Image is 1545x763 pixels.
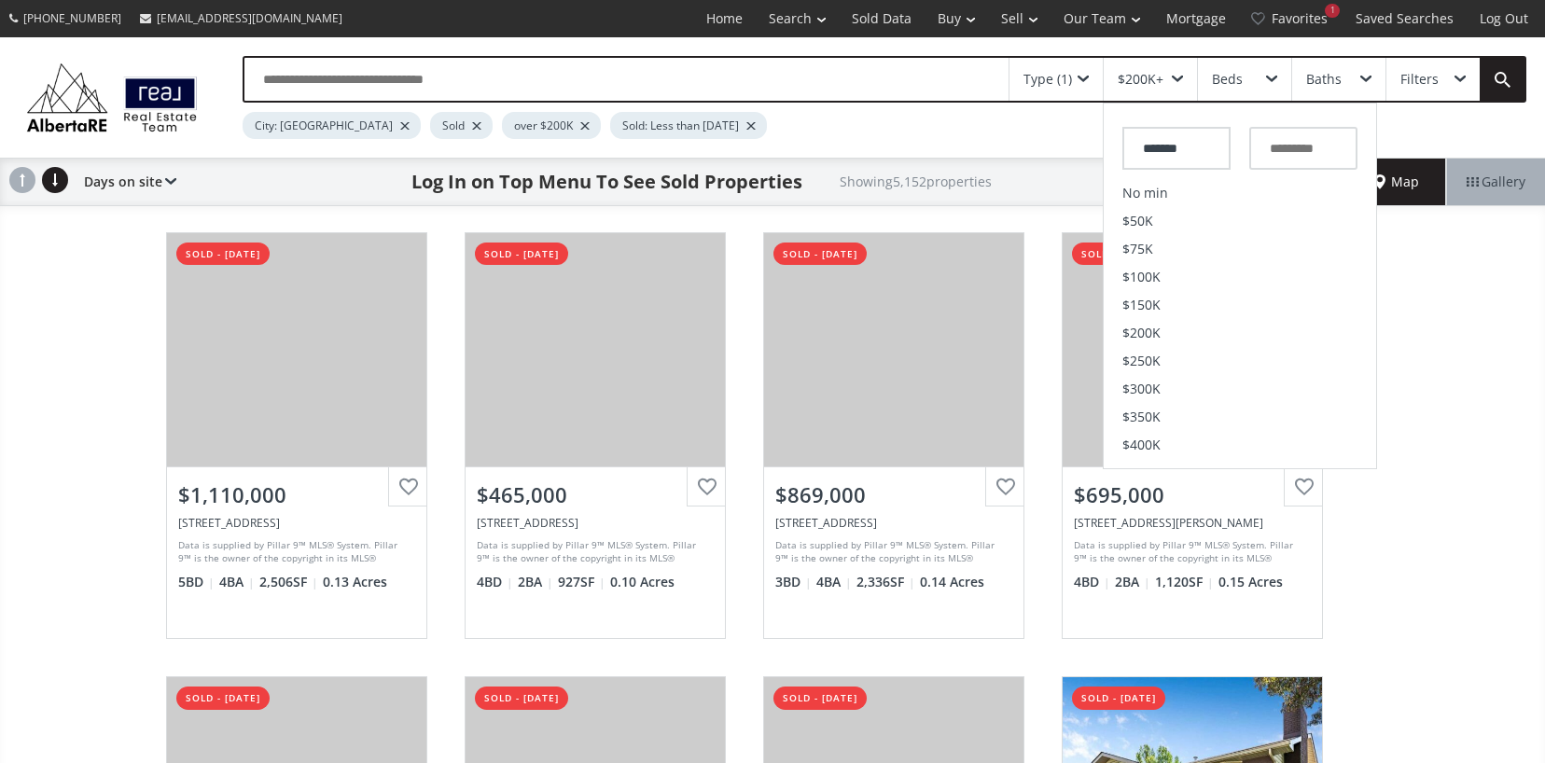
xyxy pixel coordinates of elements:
span: $250K [1122,354,1161,368]
div: Map [1347,159,1446,205]
span: $400K [1122,438,1161,451]
div: 242 Discovery Ridge Bay SW, Calgary, AB T3H 5T7 [178,515,415,531]
div: Sold: Less than [DATE] [610,112,767,139]
span: [PHONE_NUMBER] [23,10,121,26]
a: [EMAIL_ADDRESS][DOMAIN_NAME] [131,1,352,35]
span: [EMAIL_ADDRESS][DOMAIN_NAME] [157,10,342,26]
div: Data is supplied by Pillar 9™ MLS® System. Pillar 9™ is the owner of the copyright in its MLS® Sy... [775,538,1008,566]
div: $1,110,000 [178,480,415,509]
div: City: [GEOGRAPHIC_DATA] [243,112,421,139]
a: sold - [DATE]$1,110,000[STREET_ADDRESS]Data is supplied by Pillar 9™ MLS® System. Pillar 9™ is th... [147,214,446,658]
span: 2 BA [518,573,553,591]
h1: Log In on Top Menu To See Sold Properties [411,169,802,195]
div: $869,000 [775,480,1012,509]
span: 2 BA [1115,573,1150,591]
div: $465,000 [477,480,714,509]
span: 4 BA [219,573,255,591]
a: sold - [DATE]$869,000[STREET_ADDRESS]Data is supplied by Pillar 9™ MLS® System. Pillar 9™ is the ... [745,214,1043,658]
div: Days on site [75,159,176,205]
div: Filters [1400,73,1439,86]
span: 3 BD [775,573,812,591]
span: $150K [1122,298,1161,312]
span: 2,506 SF [259,573,318,591]
span: Gallery [1467,173,1525,191]
div: Beds [1212,73,1243,86]
span: $100K [1122,271,1161,284]
div: Baths [1306,73,1342,86]
div: over $200K [502,112,601,139]
div: Type (1) [1023,73,1072,86]
span: $50K [1122,215,1153,228]
span: 4 BA [816,573,852,591]
span: 0.13 Acres [323,573,387,591]
h2: Showing 5,152 properties [840,174,992,188]
span: Map [1374,173,1419,191]
div: Sold [430,112,493,139]
span: 0.14 Acres [920,573,984,591]
div: 563 Deerpath Court SE, Calgary, AB T2J 6C8 [477,515,714,531]
span: 4 BD [1074,573,1110,591]
div: $200K+ [1118,73,1163,86]
div: 4536 Vandergrift Crescent NW, Calgary, AB T3A0J1 [1074,515,1311,531]
span: 0.15 Acres [1218,573,1283,591]
div: Data is supplied by Pillar 9™ MLS® System. Pillar 9™ is the owner of the copyright in its MLS® Sy... [178,538,411,566]
span: 5 BD [178,573,215,591]
span: 1,120 SF [1155,573,1214,591]
a: sold - [DATE]$465,000[STREET_ADDRESS]Data is supplied by Pillar 9™ MLS® System. Pillar 9™ is the ... [446,214,745,658]
img: Logo [19,59,205,136]
div: Gallery [1446,159,1545,205]
div: Data is supplied by Pillar 9™ MLS® System. Pillar 9™ is the owner of the copyright in its MLS® Sy... [477,538,709,566]
div: 1 [1325,4,1340,18]
div: $695,000 [1074,480,1311,509]
li: No min [1104,179,1376,207]
span: 0.10 Acres [610,573,675,591]
span: 927 SF [558,573,605,591]
div: Data is supplied by Pillar 9™ MLS® System. Pillar 9™ is the owner of the copyright in its MLS® Sy... [1074,538,1306,566]
span: $350K [1122,410,1161,423]
span: 2,336 SF [856,573,915,591]
span: 4 BD [477,573,513,591]
a: sold - [DATE]$695,000[STREET_ADDRESS][PERSON_NAME]Data is supplied by Pillar 9™ MLS® System. Pill... [1043,214,1342,658]
span: $200K [1122,326,1161,340]
span: $300K [1122,382,1161,395]
div: 135 Sandringham Road NW, Calgary, AB T3K 3Y5 [775,515,1012,531]
span: $75K [1122,243,1153,256]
